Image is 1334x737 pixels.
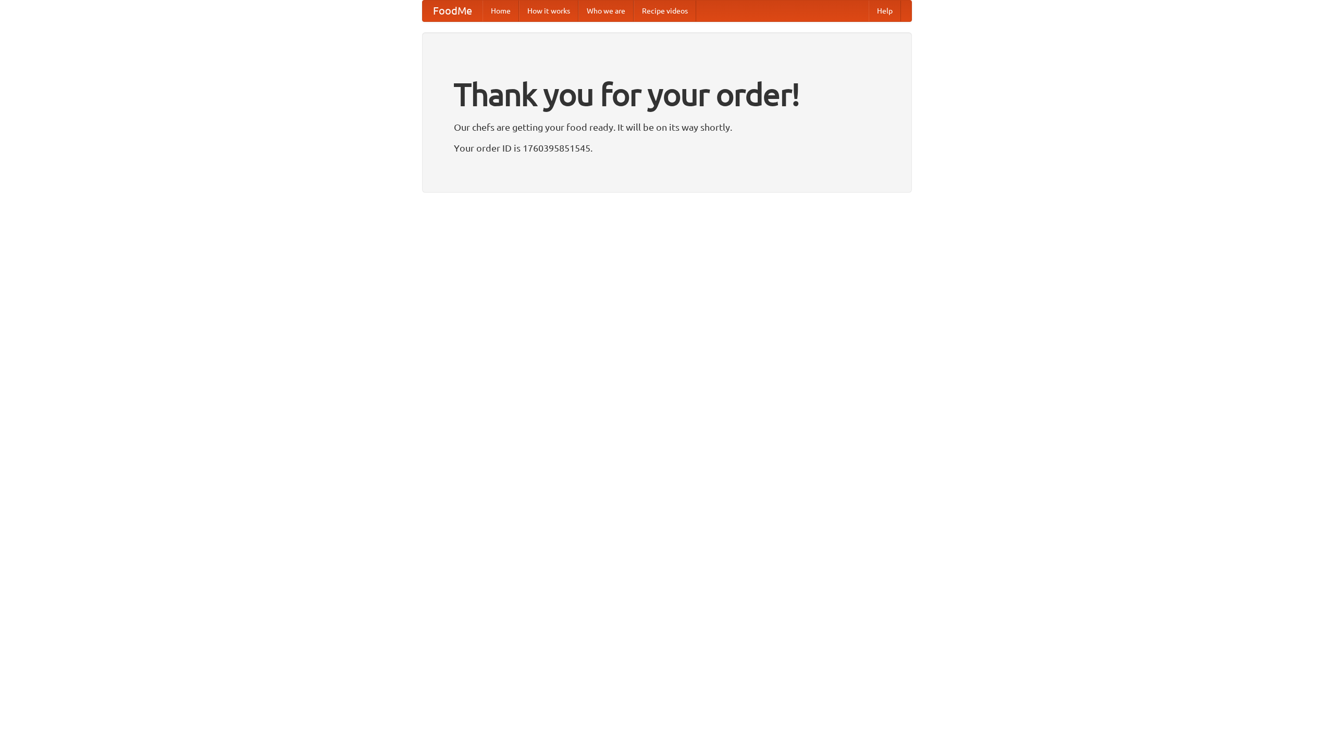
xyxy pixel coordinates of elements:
a: Home [483,1,519,21]
p: Our chefs are getting your food ready. It will be on its way shortly. [454,119,880,135]
h1: Thank you for your order! [454,69,880,119]
a: How it works [519,1,578,21]
p: Your order ID is 1760395851545. [454,140,880,156]
a: Help [869,1,901,21]
a: Who we are [578,1,634,21]
a: Recipe videos [634,1,696,21]
a: FoodMe [423,1,483,21]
